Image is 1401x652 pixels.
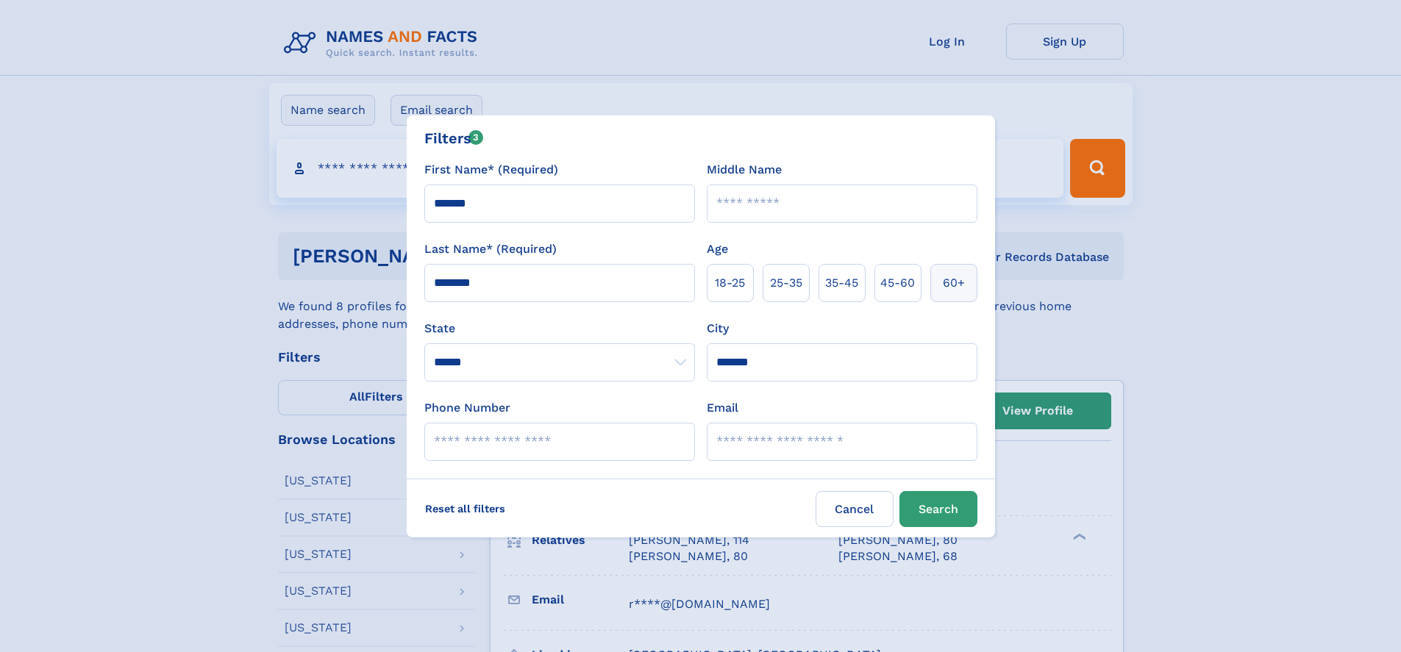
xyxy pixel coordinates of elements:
label: First Name* (Required) [424,161,558,179]
label: Last Name* (Required) [424,240,557,258]
span: 60+ [943,274,965,292]
label: Middle Name [707,161,782,179]
span: 45‑60 [880,274,915,292]
span: 18‑25 [715,274,745,292]
label: Cancel [816,491,894,527]
label: City [707,320,729,337]
label: Age [707,240,728,258]
label: Reset all filters [416,491,515,526]
div: Filters [424,127,484,149]
button: Search [899,491,977,527]
label: Email [707,399,738,417]
span: 35‑45 [825,274,858,292]
label: State [424,320,695,337]
label: Phone Number [424,399,510,417]
span: 25‑35 [770,274,802,292]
